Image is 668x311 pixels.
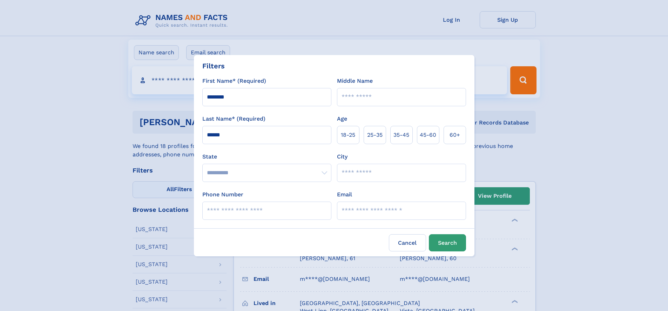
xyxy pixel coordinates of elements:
[450,131,460,139] span: 60+
[337,153,348,161] label: City
[367,131,383,139] span: 25‑35
[389,234,426,251] label: Cancel
[420,131,436,139] span: 45‑60
[393,131,409,139] span: 35‑45
[202,77,266,85] label: First Name* (Required)
[337,115,347,123] label: Age
[202,61,225,71] div: Filters
[202,153,331,161] label: State
[337,190,352,199] label: Email
[341,131,355,139] span: 18‑25
[429,234,466,251] button: Search
[337,77,373,85] label: Middle Name
[202,190,243,199] label: Phone Number
[202,115,265,123] label: Last Name* (Required)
